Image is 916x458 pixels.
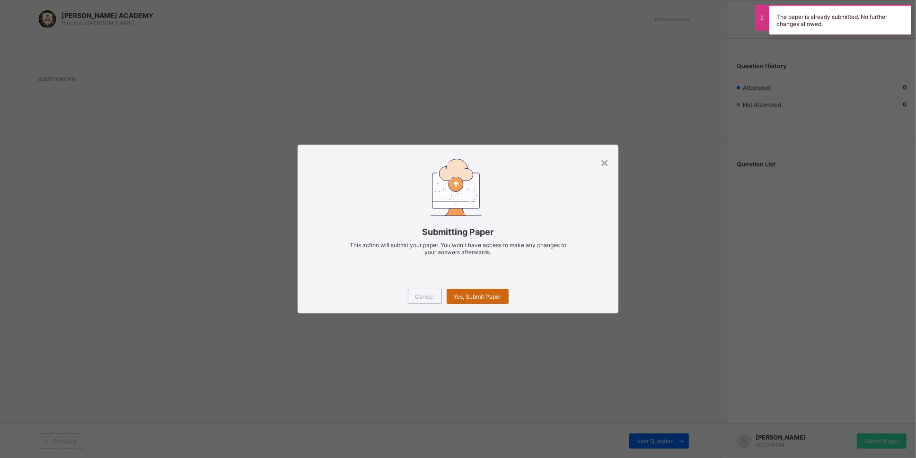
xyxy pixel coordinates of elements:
[600,154,609,170] div: ×
[769,5,911,35] div: The paper is already submitted. No further changes allowed.
[431,159,482,216] img: submitting-paper.7509aad6ec86be490e328e6d2a33d40a.svg
[312,227,604,237] span: Submitting Paper
[454,293,502,300] span: Yes, Submit Paper
[415,293,434,300] span: Cancel
[350,242,566,256] span: This action will submit your paper. You won't have access to make any changes to your answers aft...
